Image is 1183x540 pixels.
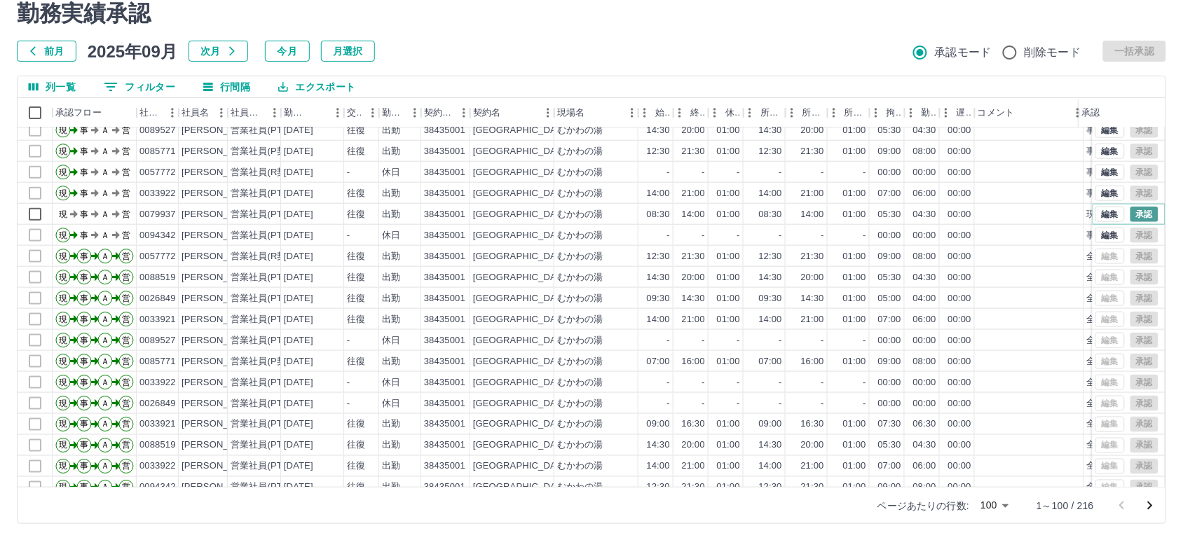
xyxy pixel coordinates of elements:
[122,230,130,240] text: 営
[682,124,705,137] div: 20:00
[935,44,992,61] span: 承認モード
[1087,292,1124,305] div: 全承認済
[347,229,350,242] div: -
[878,229,901,242] div: 00:00
[744,98,786,127] div: 所定開始
[1087,208,1161,221] div: 現場責任者承認待
[948,187,971,200] div: 00:00
[379,98,421,127] div: 勤務区分
[948,124,971,137] div: 00:00
[913,208,936,221] div: 04:30
[139,271,176,284] div: 0088519
[1095,144,1125,159] button: 編集
[557,208,603,221] div: むかわの湯
[473,250,570,263] div: [GEOGRAPHIC_DATA]
[844,98,867,127] div: 所定休憩
[192,76,261,97] button: 行間隔
[284,145,313,158] div: [DATE]
[948,229,971,242] div: 00:00
[978,98,1015,127] div: コメント
[347,208,365,221] div: 往復
[55,98,102,127] div: 承認フロー
[182,271,258,284] div: [PERSON_NAME]
[878,208,901,221] div: 05:30
[557,292,603,305] div: むかわの湯
[717,292,740,305] div: 01:00
[59,146,67,156] text: 現
[878,187,901,200] div: 07:00
[347,145,365,158] div: 往復
[264,102,285,123] button: メニュー
[80,146,88,156] text: 事
[802,98,825,127] div: 所定終業
[424,166,465,179] div: 38435001
[137,98,179,127] div: 社員番号
[922,98,937,127] div: 勤務
[284,187,313,200] div: [DATE]
[308,103,327,123] button: ソート
[1095,123,1125,138] button: 編集
[759,271,782,284] div: 14:30
[231,250,299,263] div: 営業社員(R契約)
[182,292,258,305] div: [PERSON_NAME]
[913,229,936,242] div: 00:00
[913,166,936,179] div: 00:00
[673,98,709,127] div: 終業
[913,145,936,158] div: 08:00
[382,145,400,158] div: 出勤
[759,292,782,305] div: 09:30
[424,124,465,137] div: 38435001
[101,209,109,219] text: Ａ
[53,98,137,127] div: 承認フロー
[717,208,740,221] div: 01:00
[1025,44,1081,61] span: 削除モード
[655,98,671,127] div: 始業
[122,125,130,135] text: 営
[139,313,176,326] div: 0033921
[1095,207,1125,222] button: 編集
[182,124,258,137] div: [PERSON_NAME]
[863,166,866,179] div: -
[347,313,365,326] div: 往復
[725,98,741,127] div: 休憩
[843,187,866,200] div: 01:00
[557,145,603,158] div: むかわの湯
[139,124,176,137] div: 0089527
[182,145,258,158] div: [PERSON_NAME]
[647,187,670,200] div: 14:00
[265,41,310,62] button: 今月
[424,271,465,284] div: 38435001
[344,98,379,127] div: 交通費
[913,313,936,326] div: 06:00
[863,229,866,242] div: -
[759,124,782,137] div: 14:30
[1067,102,1088,123] button: メニュー
[80,125,88,135] text: 事
[647,292,670,305] div: 09:30
[139,250,176,263] div: 0057772
[284,250,313,263] div: [DATE]
[88,41,177,62] h5: 2025年09月
[473,124,570,137] div: [GEOGRAPHIC_DATA]
[843,271,866,284] div: 01:00
[647,313,670,326] div: 14:00
[231,166,299,179] div: 営業社員(R契約)
[347,292,365,305] div: 往復
[284,229,313,242] div: [DATE]
[682,187,705,200] div: 21:00
[843,250,866,263] div: 01:00
[382,98,404,127] div: 勤務区分
[878,271,901,284] div: 05:30
[80,293,88,303] text: 事
[717,145,740,158] div: 01:00
[717,271,740,284] div: 01:00
[870,98,905,127] div: 拘束
[101,251,109,261] text: Ａ
[717,313,740,326] div: 01:00
[284,313,313,326] div: [DATE]
[59,125,67,135] text: 現
[59,209,67,219] text: 現
[231,313,304,326] div: 営業社員(PT契約)
[843,124,866,137] div: 01:00
[473,271,570,284] div: [GEOGRAPHIC_DATA]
